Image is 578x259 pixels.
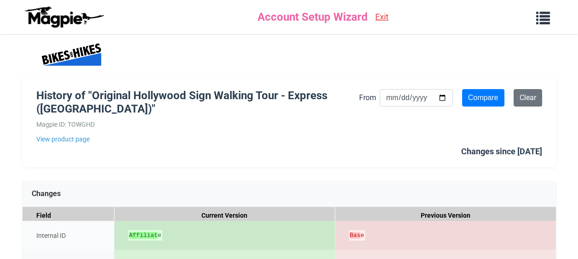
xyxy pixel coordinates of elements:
a: Clear [514,89,542,107]
div: Current Version [114,207,335,224]
h1: History of "Original Hollywood Sign Walking Tour - Express ([GEOGRAPHIC_DATA])" [36,89,359,116]
a: View product page [36,134,359,144]
div: Changes since [DATE] [461,145,542,158]
a: Exit [375,11,389,24]
strong: Bas [350,232,361,239]
ins: e [129,231,161,240]
div: Internal ID [23,221,114,250]
strong: Affiliat [129,232,158,239]
span: Account Setup Wizard [258,8,368,26]
img: Company Logo [36,43,105,66]
input: Compare [462,89,504,107]
img: logo-ab69f6fb50320c5b225c76a69d11143b.png [23,6,105,28]
div: Magpie ID: TOWGHD [36,119,359,129]
del: e [350,231,364,240]
div: Previous Version [335,207,556,224]
div: Field [23,207,114,224]
div: Changes [23,181,556,207]
label: From [359,92,376,104]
